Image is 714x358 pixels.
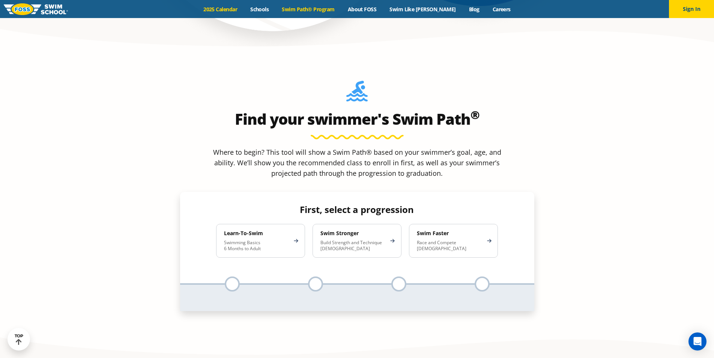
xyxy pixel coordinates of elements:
[470,107,480,122] sup: ®
[224,240,290,252] p: Swimming Basics 6 Months to Adult
[244,6,275,13] a: Schools
[210,204,504,215] h4: First, select a progression
[341,6,383,13] a: About FOSS
[197,6,244,13] a: 2025 Calendar
[320,240,386,252] p: Build Strength and Technique [DEMOGRAPHIC_DATA]
[462,6,486,13] a: Blog
[383,6,463,13] a: Swim Like [PERSON_NAME]
[417,240,483,252] p: Race and Compete [DEMOGRAPHIC_DATA]
[210,147,504,178] p: Where to begin? This tool will show a Swim Path® based on your swimmer’s goal, age, and ability. ...
[486,6,517,13] a: Careers
[417,230,483,237] h4: Swim Faster
[320,230,386,237] h4: Swim Stronger
[275,6,341,13] a: Swim Path® Program
[346,81,368,106] img: Foss-Location-Swimming-Pool-Person.svg
[224,230,290,237] h4: Learn-To-Swim
[180,110,534,128] h2: Find your swimmer's Swim Path
[15,334,23,345] div: TOP
[4,3,68,15] img: FOSS Swim School Logo
[688,332,706,350] div: Open Intercom Messenger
